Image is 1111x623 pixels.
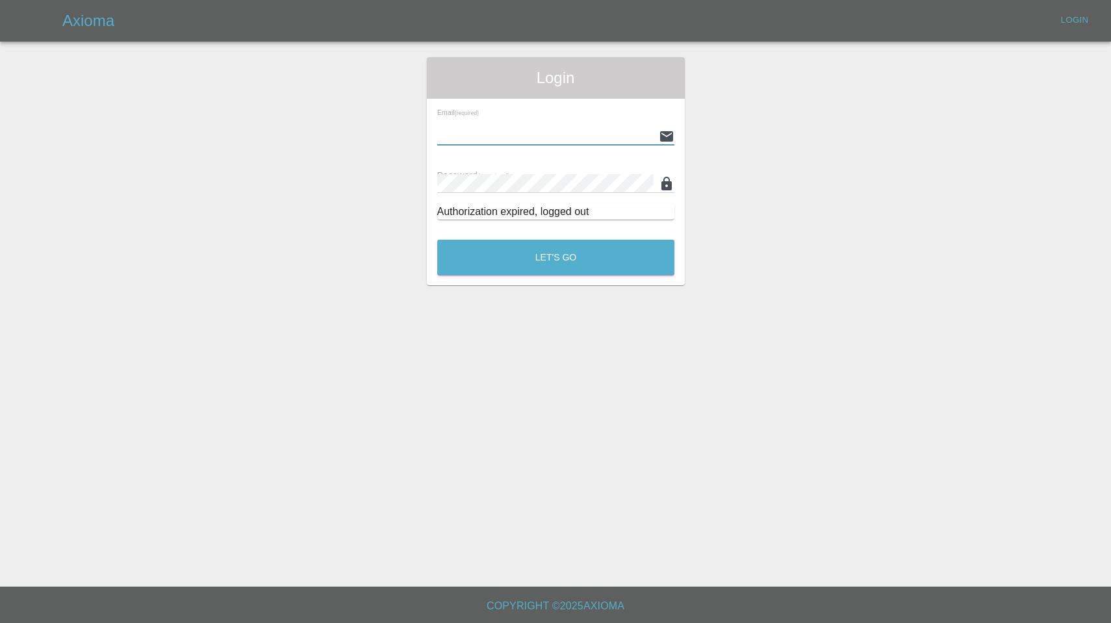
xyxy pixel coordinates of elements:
h6: Copyright © 2025 Axioma [10,597,1101,615]
div: Authorization expired, logged out [437,204,674,220]
h5: Axioma [62,10,114,31]
span: Email [437,108,479,116]
small: (required) [454,110,478,116]
span: Password [437,170,510,181]
span: Login [437,68,674,88]
small: (required) [478,172,510,180]
button: Let's Go [437,240,674,275]
a: Login [1054,10,1095,31]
